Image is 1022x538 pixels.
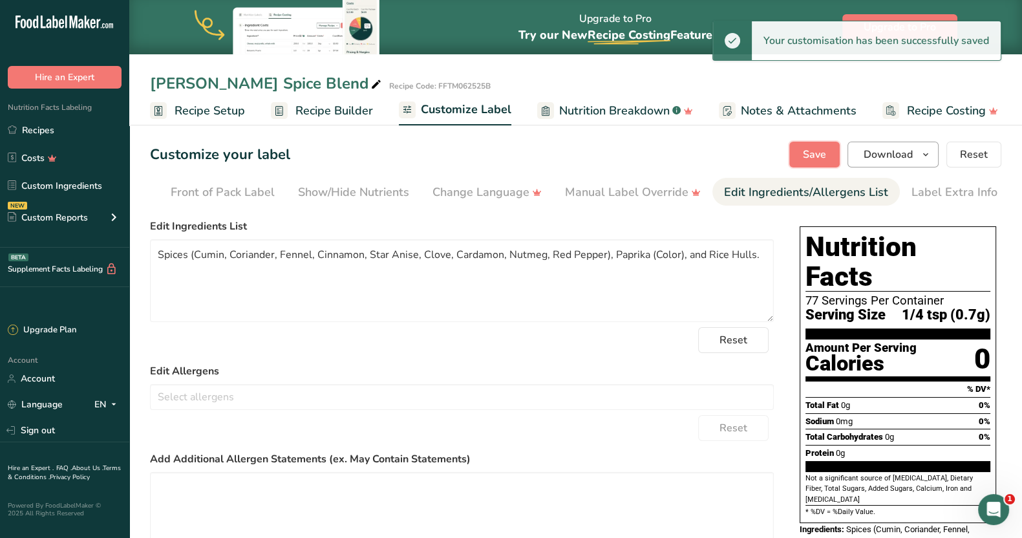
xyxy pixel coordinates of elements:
[399,95,511,126] a: Customize Label
[911,184,997,201] div: Label Extra Info
[8,393,63,416] a: Language
[8,211,88,224] div: Custom Reports
[698,327,769,353] button: Reset
[805,354,917,373] div: Calories
[8,464,54,473] a: Hire an Expert .
[698,415,769,441] button: Reset
[902,307,990,323] span: 1/4 tsp (0.7g)
[8,66,122,89] button: Hire an Expert
[421,101,511,118] span: Customize Label
[803,147,826,162] span: Save
[588,27,670,43] span: Recipe Costing
[805,432,883,442] span: Total Carbohydrates
[432,184,542,201] div: Change Language
[72,464,103,473] a: About Us .
[724,184,888,201] div: Edit Ingredients/Allergens List
[805,400,839,410] span: Total Fat
[805,307,886,323] span: Serving Size
[150,96,245,125] a: Recipe Setup
[805,448,834,458] span: Protein
[800,524,844,534] span: Ingredients:
[518,27,712,43] span: Try our New Feature
[805,416,834,426] span: Sodium
[885,432,894,442] span: 0g
[789,142,840,167] button: Save
[389,80,491,92] div: Recipe Code: FFTM062525B
[8,502,122,517] div: Powered By FoodLabelMaker © 2025 All Rights Reserved
[719,96,857,125] a: Notes & Attachments
[8,324,76,337] div: Upgrade Plan
[979,416,990,426] span: 0%
[842,14,957,40] button: Upgrade to Pro
[537,96,693,125] a: Nutrition Breakdown
[864,147,913,162] span: Download
[50,473,90,482] a: Privacy Policy
[805,473,990,505] section: Not a significant source of [MEDICAL_DATA], Dietary Fiber, Total Sugars, Added Sugars, Calcium, I...
[805,505,990,517] section: * %DV = %Daily Value.
[841,400,850,410] span: 0g
[8,202,27,210] div: NEW
[907,102,986,120] span: Recipe Costing
[946,142,1001,167] button: Reset
[298,184,409,201] div: Show/Hide Nutrients
[882,96,998,125] a: Recipe Costing
[150,363,774,379] label: Edit Allergens
[979,432,990,442] span: 0%
[979,400,990,410] span: 0%
[752,21,1001,60] div: Your customisation has been successfully saved
[8,464,121,482] a: Terms & Conditions .
[518,1,712,54] div: Upgrade to Pro
[150,451,774,467] label: Add Additional Allergen Statements (ex. May Contain Statements)
[960,147,988,162] span: Reset
[175,102,245,120] span: Recipe Setup
[150,72,384,95] div: [PERSON_NAME] Spice Blend
[974,342,990,376] div: 0
[864,19,936,35] span: Upgrade to Pro
[741,102,857,120] span: Notes & Attachments
[978,494,1009,525] iframe: Intercom live chat
[836,448,845,458] span: 0g
[847,142,939,167] button: Download
[56,464,72,473] a: FAQ .
[805,232,990,292] h1: Nutrition Facts
[171,184,275,201] div: Front of Pack Label
[150,144,290,166] h1: Customize your label
[565,184,701,201] div: Manual Label Override
[8,253,28,261] div: BETA
[271,96,373,125] a: Recipe Builder
[719,420,747,436] span: Reset
[836,416,853,426] span: 0mg
[805,382,990,397] section: % DV*
[719,332,747,348] span: Reset
[805,342,917,354] div: Amount Per Serving
[94,397,122,413] div: EN
[295,102,373,120] span: Recipe Builder
[151,387,773,407] input: Select allergens
[559,102,670,120] span: Nutrition Breakdown
[805,294,990,307] div: 77 Servings Per Container
[150,219,774,234] label: Edit Ingredients List
[1005,494,1015,504] span: 1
